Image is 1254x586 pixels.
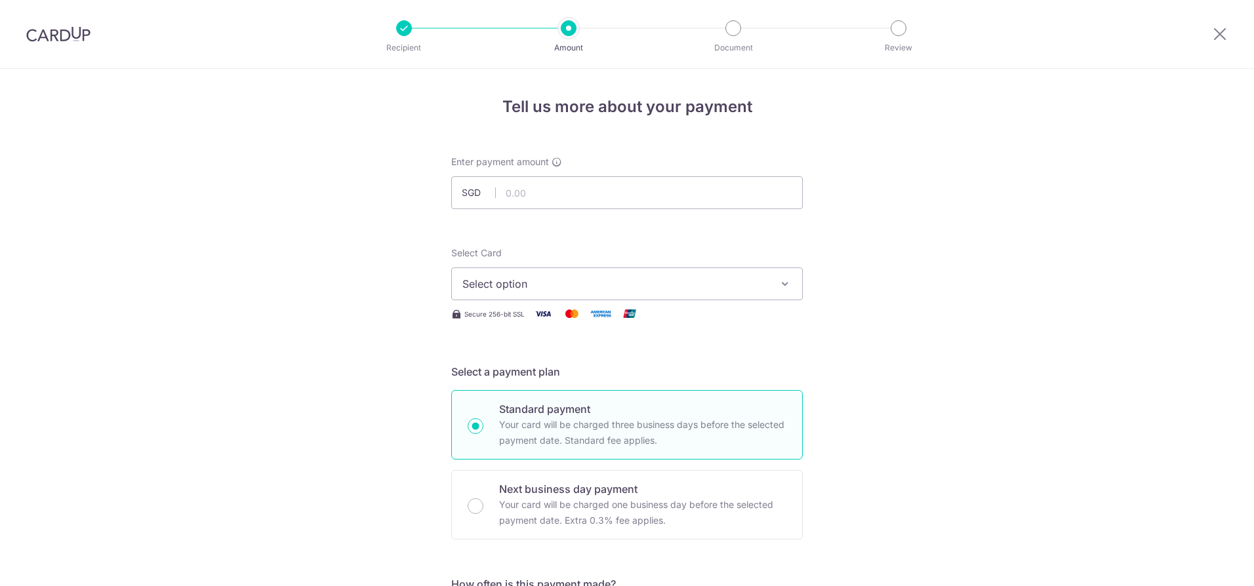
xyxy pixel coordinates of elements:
p: Standard payment [499,401,786,417]
p: Document [685,41,782,54]
p: Recipient [355,41,453,54]
p: Next business day payment [499,481,786,497]
span: Select option [462,276,768,292]
span: translation missing: en.payables.payment_networks.credit_card.summary.labels.select_card [451,247,502,258]
span: Enter payment amount [451,155,549,168]
span: SGD [462,186,496,199]
p: Your card will be charged three business days before the selected payment date. Standard fee appl... [499,417,786,448]
input: 0.00 [451,176,803,209]
h5: Select a payment plan [451,364,803,380]
p: Review [850,41,947,54]
h4: Tell us more about your payment [451,95,803,119]
img: Visa [530,305,556,322]
span: Secure 256-bit SSL [464,309,525,319]
img: CardUp [26,26,91,42]
img: American Express [588,305,614,322]
img: Mastercard [559,305,585,322]
button: Select option [451,267,803,300]
img: Union Pay [617,305,643,322]
p: Your card will be charged one business day before the selected payment date. Extra 0.3% fee applies. [499,497,786,528]
p: Amount [520,41,617,54]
